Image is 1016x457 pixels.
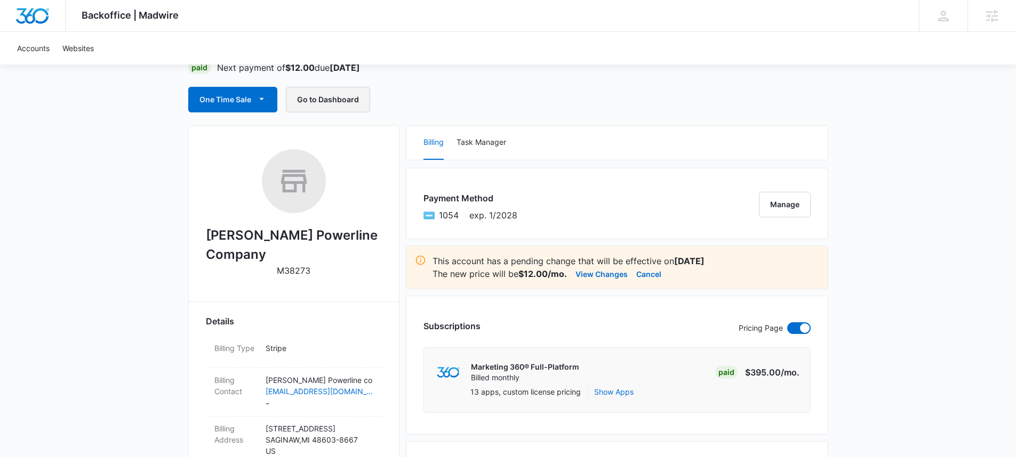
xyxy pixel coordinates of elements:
p: Billed monthly [471,372,579,383]
button: Go to Dashboard [286,87,370,112]
p: Stripe [266,342,373,354]
p: Marketing 360® Full-Platform [471,362,579,372]
button: Billing [423,126,444,160]
h3: Payment Method [423,192,517,205]
strong: $12.00/mo. [518,268,567,279]
p: This account has a pending change that will be effective on [433,255,819,267]
div: Billing TypeStripe [206,336,382,368]
p: M38273 [277,264,310,277]
button: One Time Sale [188,87,277,112]
strong: [DATE] [674,256,705,266]
h2: [PERSON_NAME] Powerline Company [206,226,382,264]
p: The new price will be [433,267,567,280]
button: View Changes [575,267,628,280]
img: marketing360Logo [437,367,460,378]
a: Websites [56,32,100,64]
button: Task Manager [457,126,506,160]
button: Show Apps [594,386,634,397]
a: Accounts [11,32,56,64]
button: Manage [759,192,811,217]
p: Next payment of due [217,61,360,74]
strong: [DATE] [330,62,360,73]
div: Billing Contact[PERSON_NAME] Powerline co[EMAIL_ADDRESS][DOMAIN_NAME]- [206,368,382,417]
span: American Express ending with [439,209,459,222]
dt: Billing Type [214,342,257,354]
span: Backoffice | Madwire [82,10,179,21]
p: [STREET_ADDRESS] SAGINAW , MI 48603-8667 US [266,423,373,456]
p: Pricing Page [739,322,783,334]
div: Paid [188,61,211,74]
p: 13 apps, custom license pricing [470,386,581,397]
span: /mo. [781,367,799,378]
div: Paid [715,366,738,379]
dd: - [266,374,373,410]
button: Cancel [636,267,661,280]
h3: Subscriptions [423,320,481,332]
strong: $12.00 [285,62,315,73]
span: Details [206,315,234,328]
span: exp. 1/2028 [469,209,517,222]
dt: Billing Address [214,423,257,445]
a: [EMAIL_ADDRESS][DOMAIN_NAME] [266,386,373,397]
p: [PERSON_NAME] Powerline co [266,374,373,386]
dt: Billing Contact [214,374,257,397]
p: $395.00 [745,366,799,379]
